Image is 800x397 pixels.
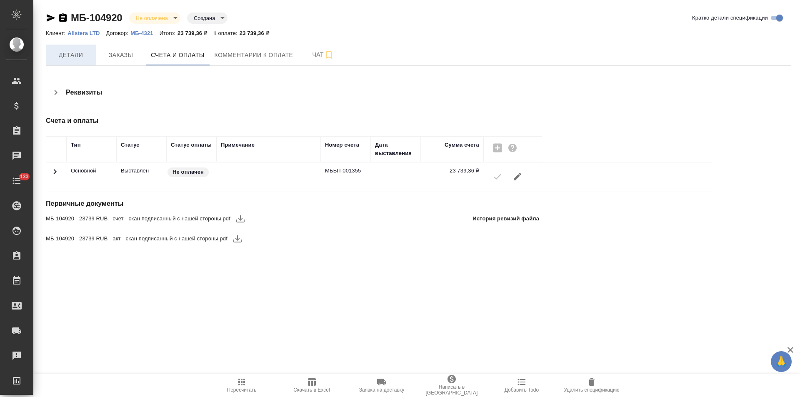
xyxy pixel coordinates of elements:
[101,50,141,60] span: Заказы
[67,162,117,192] td: Основной
[71,12,122,23] a: МБ-104920
[375,141,417,157] div: Дата выставления
[130,29,159,36] a: МБ-4321
[421,162,483,192] td: 23 739,36 ₽
[133,15,170,22] button: Не оплачена
[177,30,213,36] p: 23 739,36 ₽
[324,50,334,60] svg: Подписаться
[51,50,91,60] span: Детали
[71,141,81,149] div: Тип
[67,29,106,36] a: Alistera LTD
[303,50,343,60] span: Чат
[130,30,159,36] p: МБ-4321
[46,199,542,209] h4: Первичные документы
[58,13,68,23] button: Скопировать ссылку
[171,141,212,149] div: Статус оплаты
[213,30,240,36] p: К оплате:
[692,14,768,22] span: Кратко детали спецификации
[15,172,34,181] span: 133
[121,167,162,175] p: Все изменения в спецификации заблокированы
[46,116,542,126] h4: Счета и оплаты
[106,30,131,36] p: Договор:
[46,30,67,36] p: Клиент:
[121,141,140,149] div: Статус
[191,15,217,22] button: Создана
[771,351,792,372] button: 🙏
[66,87,102,97] h4: Реквизиты
[46,215,230,223] span: МБ-104920 - 23739 RUB - счет - скан подписанный с нашей стороны.pdf
[46,235,227,243] span: МБ-104920 - 23739 RUB - акт - скан подписанный с нашей стороны.pdf
[774,353,788,370] span: 🙏
[321,162,371,192] td: МББП-001355
[221,141,255,149] div: Примечание
[325,141,359,149] div: Номер счета
[507,167,527,187] button: Редактировать
[129,12,180,24] div: Не оплачена
[46,13,56,23] button: Скопировать ссылку для ЯМессенджера
[50,172,60,178] span: Toggle Row Expanded
[472,215,539,223] p: История ревизий файла
[2,170,31,191] a: 133
[240,30,275,36] p: 23 739,36 ₽
[187,12,227,24] div: Не оплачена
[160,30,177,36] p: Итого:
[67,30,106,36] p: Alistera LTD
[151,50,205,60] span: Счета и оплаты
[172,168,204,176] p: Не оплачен
[215,50,293,60] span: Комментарии к оплате
[445,141,479,149] div: Сумма счета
